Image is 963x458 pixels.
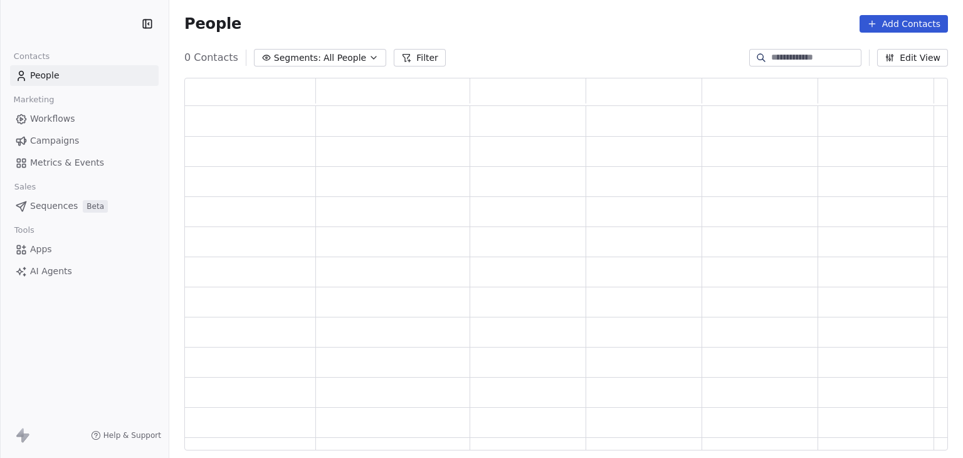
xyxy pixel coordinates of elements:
[184,50,238,65] span: 0 Contacts
[30,112,75,125] span: Workflows
[83,200,108,213] span: Beta
[30,200,78,213] span: Sequences
[10,261,159,282] a: AI Agents
[8,90,60,109] span: Marketing
[9,221,39,240] span: Tools
[30,265,72,278] span: AI Agents
[324,51,366,65] span: All People
[877,49,948,67] button: Edit View
[860,15,948,33] button: Add Contacts
[30,156,104,169] span: Metrics & Events
[10,239,159,260] a: Apps
[10,65,159,86] a: People
[274,51,321,65] span: Segments:
[91,430,161,440] a: Help & Support
[10,152,159,173] a: Metrics & Events
[394,49,446,67] button: Filter
[9,178,41,196] span: Sales
[30,69,60,82] span: People
[30,134,79,147] span: Campaigns
[10,130,159,151] a: Campaigns
[184,14,241,33] span: People
[103,430,161,440] span: Help & Support
[8,47,55,66] span: Contacts
[10,109,159,129] a: Workflows
[10,196,159,216] a: SequencesBeta
[30,243,52,256] span: Apps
